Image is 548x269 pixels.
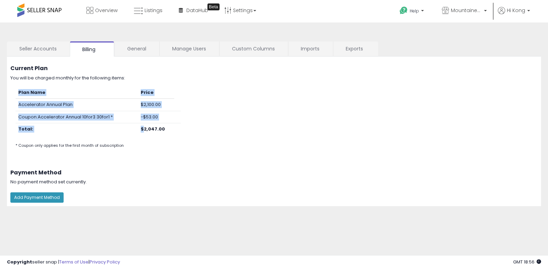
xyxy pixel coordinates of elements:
button: Add Payment Method [10,192,64,203]
strong: Copyright [7,259,32,265]
div: seller snap | | [7,259,120,266]
td: $2,100.00 [138,99,174,111]
a: Billing [70,41,114,57]
th: Price [138,87,174,99]
span: MountaineerBrand [451,7,482,14]
span: DataHub [186,7,208,14]
b: $2,047.00 [141,126,165,132]
div: Tooltip anchor [207,3,220,10]
span: 2025-09-15 18:56 GMT [513,259,541,265]
span: Overview [95,7,118,14]
span: Listings [145,7,162,14]
a: Custom Columns [220,41,287,56]
h3: Current Plan [10,65,538,71]
h3: Payment Method [10,170,538,176]
a: Terms of Use [59,259,89,265]
span: You will be charged monthly for the following items: [10,75,125,81]
td: -$53.00 [138,111,174,123]
small: * Coupon only applies for the first month of subscription [16,143,124,148]
b: Total: [18,126,33,132]
a: Help [394,1,431,22]
a: General [115,41,159,56]
a: Exports [333,41,378,56]
a: Imports [288,41,332,56]
div: No payment method set currently. [5,179,543,185]
th: Plan Name [16,87,138,99]
a: Hi Kong [498,7,530,22]
a: Seller Accounts [7,41,69,56]
td: Coupon: Accelerator Annual 10for3 30for1 * [16,111,138,123]
i: Get Help [399,6,408,15]
td: Accelerator Annual Plan [16,99,138,111]
a: Privacy Policy [90,259,120,265]
span: Help [410,8,419,14]
a: Manage Users [160,41,219,56]
span: Hi Kong [507,7,525,14]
